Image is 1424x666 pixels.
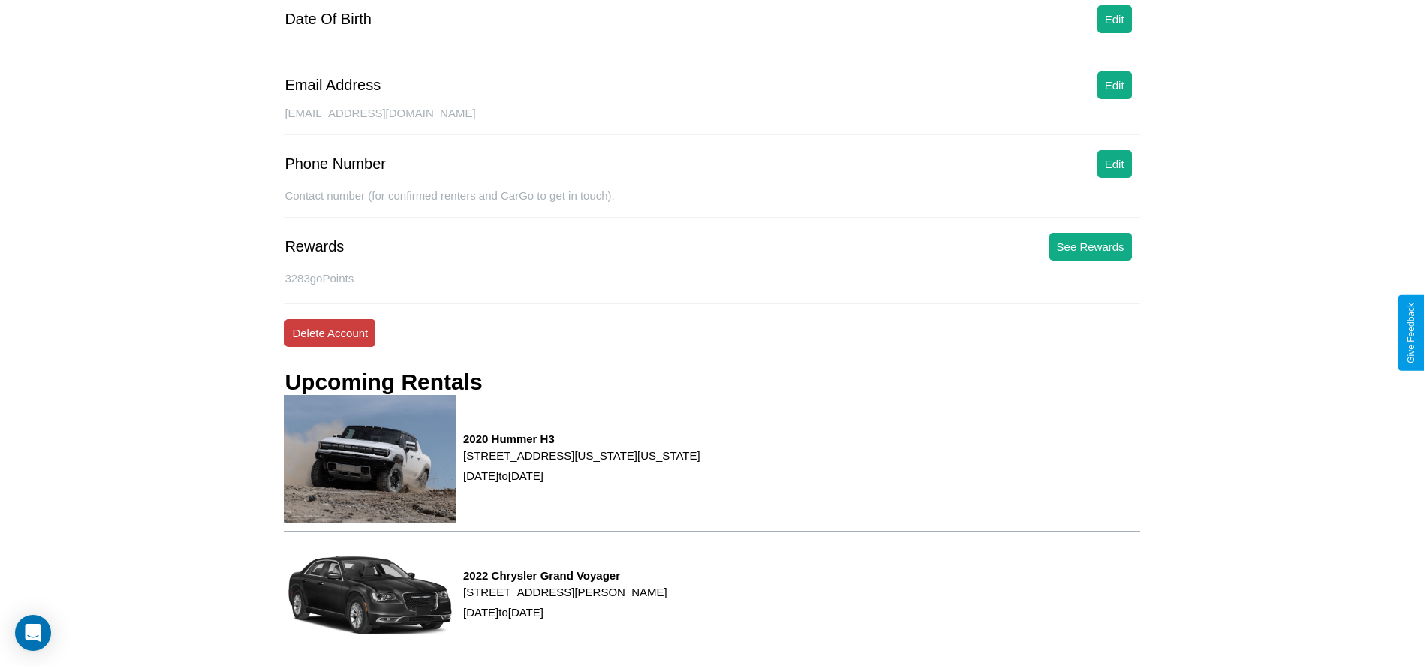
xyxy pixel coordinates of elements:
[463,582,667,602] p: [STREET_ADDRESS][PERSON_NAME]
[1049,233,1132,261] button: See Rewards
[284,238,344,255] div: Rewards
[284,319,375,347] button: Delete Account
[1097,5,1132,33] button: Edit
[1097,150,1132,178] button: Edit
[463,466,700,486] p: [DATE] to [DATE]
[284,268,1139,288] p: 3283 goPoints
[1097,71,1132,99] button: Edit
[463,445,700,466] p: [STREET_ADDRESS][US_STATE][US_STATE]
[284,107,1139,135] div: [EMAIL_ADDRESS][DOMAIN_NAME]
[284,189,1139,218] div: Contact number (for confirmed renters and CarGo to get in touch).
[15,615,51,651] div: Open Intercom Messenger
[463,432,700,445] h3: 2020 Hummer H3
[284,532,456,660] img: rental
[284,155,386,173] div: Phone Number
[284,369,482,395] h3: Upcoming Rentals
[284,77,381,94] div: Email Address
[1406,303,1416,363] div: Give Feedback
[463,569,667,582] h3: 2022 Chrysler Grand Voyager
[284,395,456,523] img: rental
[284,11,372,28] div: Date Of Birth
[463,602,667,622] p: [DATE] to [DATE]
